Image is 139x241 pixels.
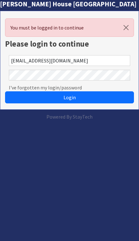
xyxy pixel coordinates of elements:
[9,84,82,91] a: I've forgotten my login/password
[9,55,130,66] input: Email
[5,91,134,103] button: Login
[5,39,134,49] h1: Please login to continue
[63,94,76,101] span: Login
[5,18,134,37] div: You must be logged in to continue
